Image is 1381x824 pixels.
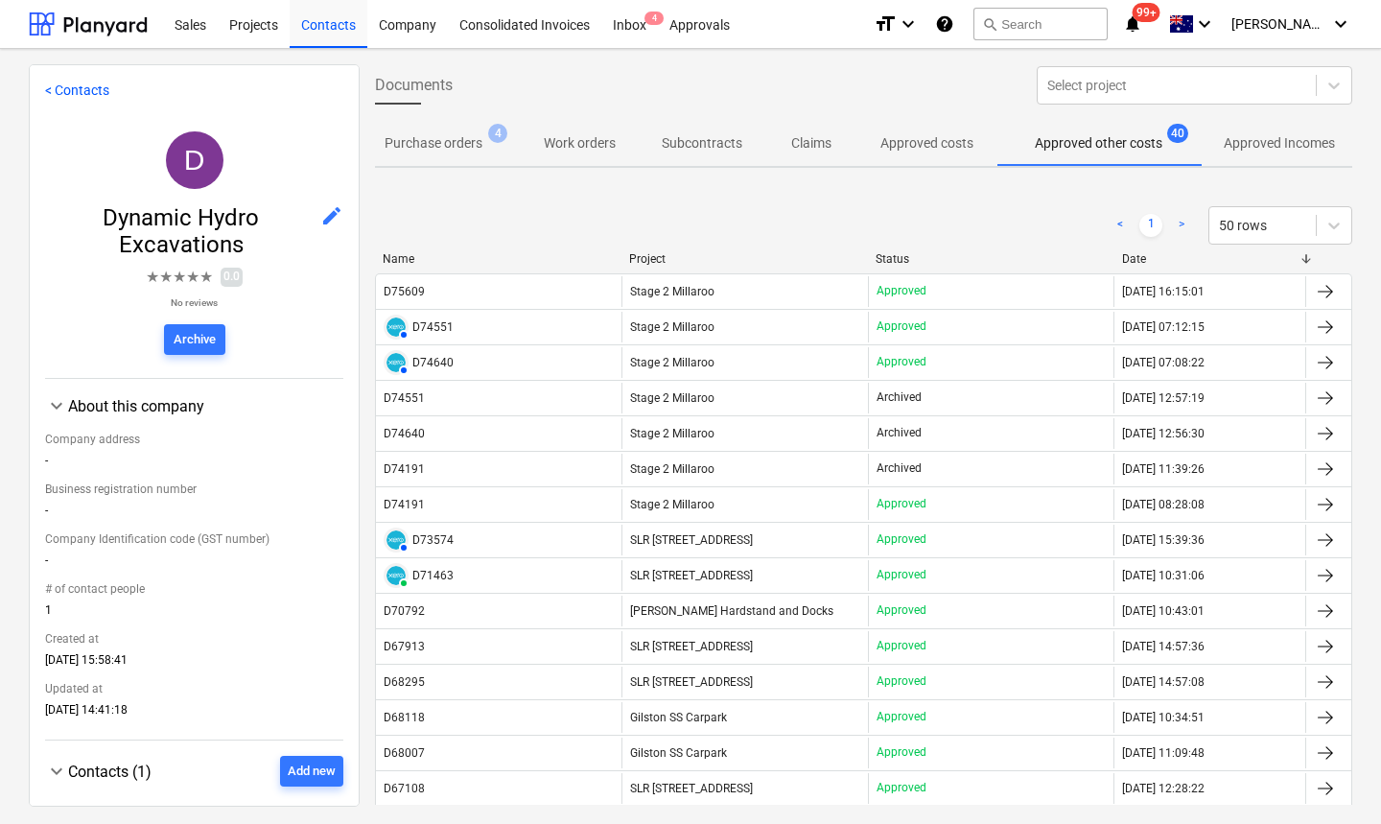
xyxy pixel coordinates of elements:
p: Purchase orders [385,133,482,153]
p: Approved [877,638,926,654]
div: D74551 [384,391,425,405]
p: Approved [877,602,926,619]
div: Invoice has been synced with Xero and its status is currently AUTHORISED [384,315,409,340]
span: 0.0 [221,268,243,286]
div: About this company [68,397,343,415]
div: Add new [288,761,336,783]
p: Approved Incomes [1224,133,1335,153]
div: D68118 [384,711,425,724]
p: Archived [877,425,922,441]
div: D74640 [384,427,425,440]
div: D74551 [412,320,454,334]
p: Approved [877,531,926,548]
span: Gilston SS Carpark [630,746,727,760]
span: D [184,144,205,176]
img: xero.svg [386,530,406,550]
span: Stage 2 Millaroo [630,285,714,298]
span: ★ [146,266,159,289]
div: 1 [45,603,343,624]
span: Stage 2 Millaroo [630,427,714,440]
span: Contacts (1) [68,763,152,781]
span: 4 [488,124,507,143]
span: edit [320,204,343,227]
p: Approved [877,780,926,796]
p: Approved [877,496,926,512]
span: Stage 2 Millaroo [630,320,714,334]
span: ★ [173,266,186,289]
i: keyboard_arrow_down [1193,12,1216,35]
div: Updated at [45,674,343,703]
span: Documents [375,74,453,97]
div: [DATE] 12:56:30 [1122,427,1205,440]
div: [DATE] 10:34:51 [1122,711,1205,724]
div: About this company [45,417,343,724]
button: Search [973,8,1108,40]
div: D67108 [384,782,425,795]
p: Approved [877,318,926,335]
span: Gilston SS Carpark [630,711,727,724]
div: D74191 [384,498,425,511]
a: Previous page [1109,214,1132,237]
div: D75609 [384,285,425,298]
div: D74640 [412,356,454,369]
div: [DATE] 12:57:19 [1122,391,1205,405]
span: Carole Park Hardstand and Docks [630,604,833,618]
span: 4 [644,12,664,25]
span: Stage 2 Millaroo [630,391,714,405]
p: Archived [877,389,922,406]
div: About this company [45,394,343,417]
div: D67913 [384,640,425,653]
div: [DATE] 11:39:26 [1122,462,1205,476]
div: [DATE] 07:12:15 [1122,320,1205,334]
div: D74191 [384,462,425,476]
span: 40 [1167,124,1188,143]
span: SLR 2 Millaroo Drive [630,782,753,795]
div: Created at [45,624,343,653]
div: Company address [45,425,343,454]
p: Subcontracts [662,133,742,153]
i: Knowledge base [935,12,954,35]
i: format_size [874,12,897,35]
button: Archive [164,324,225,355]
div: Dynamic [166,131,223,189]
div: Chat Widget [1285,732,1381,824]
span: ★ [199,266,213,289]
div: - [45,504,343,525]
p: Claims [788,133,834,153]
div: [DATE] 15:58:41 [45,653,343,674]
a: Page 1 is your current page [1139,214,1162,237]
span: 99+ [1133,3,1160,22]
div: Invoice has been synced with Xero and its status is currently AUTHORISED [384,350,409,375]
span: keyboard_arrow_down [45,394,68,417]
div: Business registration number [45,475,343,504]
p: Archived [877,460,922,477]
div: Project [629,252,860,266]
p: No reviews [146,296,243,309]
span: Stage 2 Millaroo [630,498,714,511]
span: ★ [159,266,173,289]
div: Company Identification code (GST number) [45,525,343,553]
span: Stage 2 Millaroo [630,356,714,369]
div: D71463 [412,569,454,582]
div: Name [383,252,614,266]
i: keyboard_arrow_down [897,12,920,35]
div: [DATE] 07:08:22 [1122,356,1205,369]
p: Approved [877,283,926,299]
span: Dynamic Hydro Excavations [45,204,320,258]
div: [DATE] 10:31:06 [1122,569,1205,582]
div: [DATE] 11:09:48 [1122,746,1205,760]
p: Approved other costs [1035,133,1162,153]
div: - [45,553,343,575]
span: search [982,16,997,32]
div: [DATE] 10:43:01 [1122,604,1205,618]
p: Approved [877,744,926,761]
p: Approved [877,673,926,690]
a: Next page [1170,214,1193,237]
span: keyboard_arrow_down [45,760,68,783]
span: SLR 2 Millaroo Drive [630,569,753,582]
i: keyboard_arrow_down [1329,12,1352,35]
span: SLR 2 Millaroo Drive [630,640,753,653]
div: # of contact people [45,575,343,603]
div: Archive [174,329,216,351]
div: [DATE] 15:39:36 [1122,533,1205,547]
